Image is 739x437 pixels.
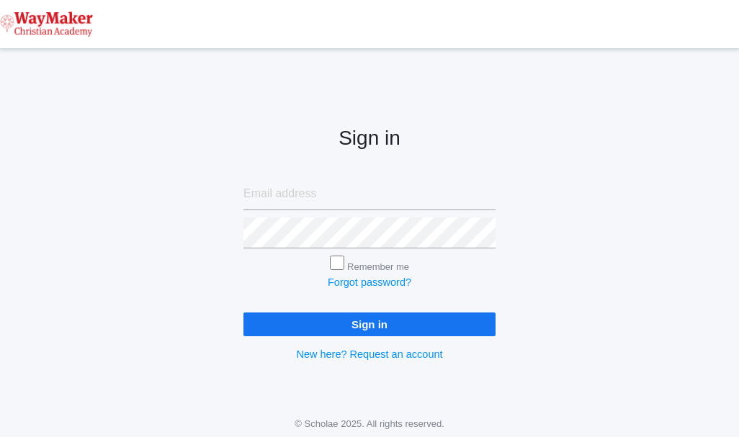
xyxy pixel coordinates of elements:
[328,276,411,288] a: Forgot password?
[347,261,409,272] label: Remember me
[243,127,496,150] h2: Sign in
[243,312,496,336] input: Sign in
[243,179,496,210] input: Email address
[296,348,442,360] a: New here? Request an account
